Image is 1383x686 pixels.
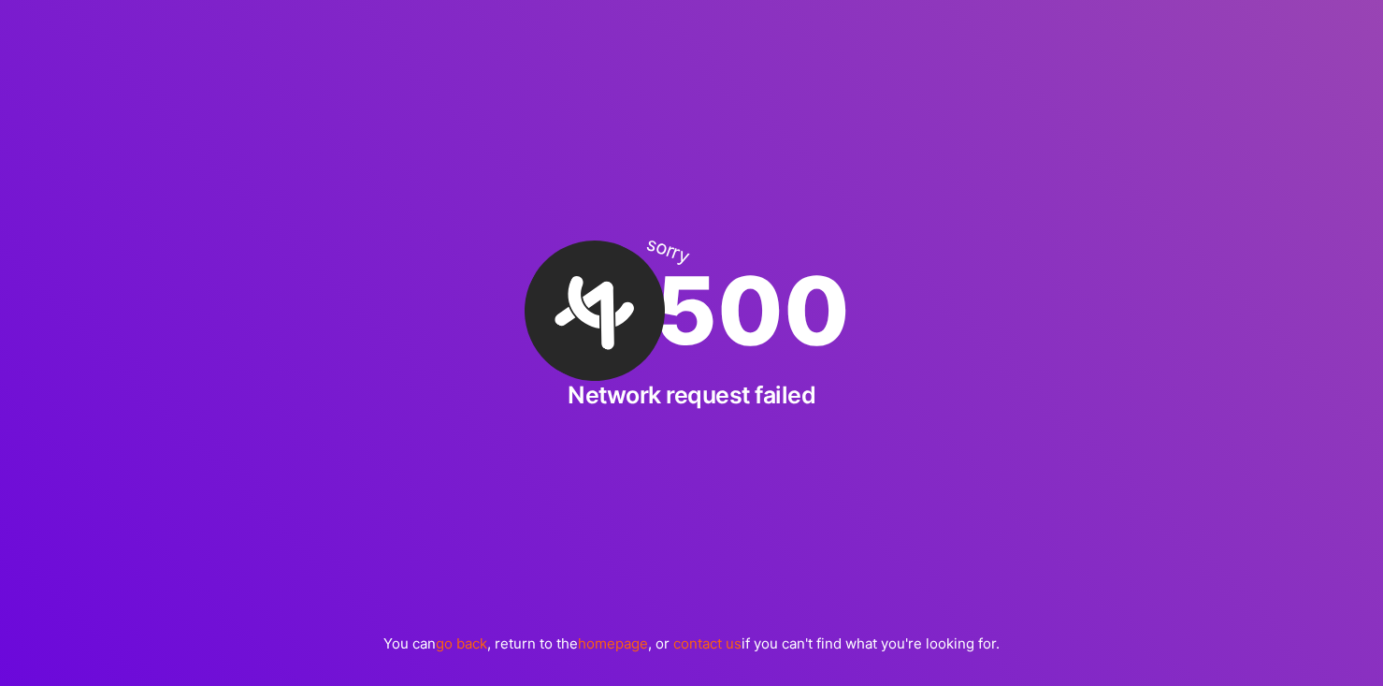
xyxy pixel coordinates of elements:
[643,233,691,267] div: sorry
[673,635,742,652] a: contact us
[436,635,487,652] a: go back
[383,634,1000,653] p: You can , return to the , or if you can't find what you're looking for.
[578,635,648,652] a: homepage
[568,381,815,409] h2: Network request failed
[500,216,689,405] img: A·Team
[534,241,850,381] div: 500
